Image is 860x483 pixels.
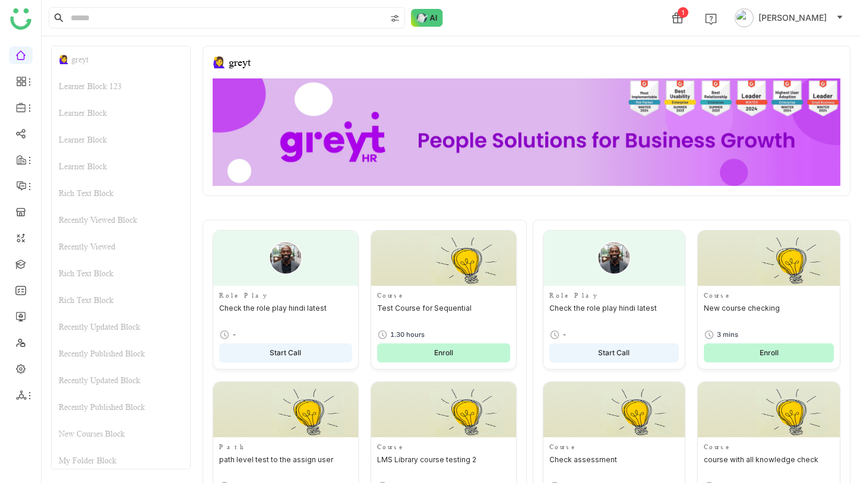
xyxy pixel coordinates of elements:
img: 68ca8a786afc163911e2cfd3 [213,78,840,186]
div: New Courses Block [52,421,190,447]
div: Learner Block [52,100,190,127]
button: Start Call [549,343,679,362]
div: course with all knowledge check [704,455,834,474]
img: Thumbnail [698,382,840,437]
div: Recently Updated Block [52,367,190,394]
div: Rich Text Block [52,180,190,207]
div: Learner Block [52,127,190,153]
img: help.svg [705,13,717,25]
div: Learner Block [52,153,190,180]
div: 🙋‍♀️ greyt [213,56,251,69]
span: Enroll [760,348,779,359]
div: Role Play [219,291,352,301]
span: Start Call [270,348,301,359]
div: - [562,330,567,340]
div: Role Play [549,291,679,301]
div: Check the role play hindi latest [549,304,679,323]
div: path level test to the assign user [219,455,352,474]
button: Start Call [219,343,352,362]
img: male-person.png [597,241,631,274]
div: Course [377,442,510,452]
div: Test Course for Sequential [377,304,510,323]
img: avatar [735,8,754,27]
img: male-person.png [269,241,302,274]
span: Enroll [434,348,453,359]
div: Course [377,291,510,301]
div: Recently Published Block [52,394,190,421]
span: [PERSON_NAME] [758,11,827,24]
img: logo [10,8,31,30]
div: My Folder Block [52,447,190,474]
div: 1 [678,7,688,18]
img: Thumbnail [543,382,685,437]
div: 🙋‍♀️ greyt [52,46,190,73]
div: Check assessment [549,455,679,474]
img: Thumbnail [371,382,516,437]
div: 1.30 hours [390,330,425,340]
div: Rich Text Block [52,260,190,287]
button: Enroll [704,343,834,362]
img: timer.svg [377,329,388,340]
img: ask-buddy-normal.svg [411,9,443,27]
div: Course [704,442,834,452]
div: Recently Updated Block [52,314,190,340]
div: LMS Library course testing 2 [377,455,510,474]
div: Recently Viewed Block [52,207,190,233]
button: [PERSON_NAME] [732,8,846,27]
img: Thumbnail [371,231,516,286]
div: Path [219,442,352,452]
img: timer.svg [219,329,230,340]
img: timer.svg [549,329,560,340]
img: search-type.svg [390,14,400,23]
span: Start Call [598,348,630,359]
div: Rich Text Block [52,287,190,314]
div: New course checking [704,304,834,323]
div: Course [704,291,834,301]
img: Thumbnail [213,382,358,437]
div: Recently Published Block [52,340,190,367]
button: Enroll [377,343,510,362]
div: Check the role play hindi latest [219,304,352,323]
div: 3 mins [717,330,738,340]
div: Recently Viewed [52,233,190,260]
div: Course [549,442,679,452]
div: Learner Block 123 [52,73,190,100]
img: Thumbnail [698,231,840,286]
img: timer.svg [704,329,714,340]
div: - [232,330,236,340]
